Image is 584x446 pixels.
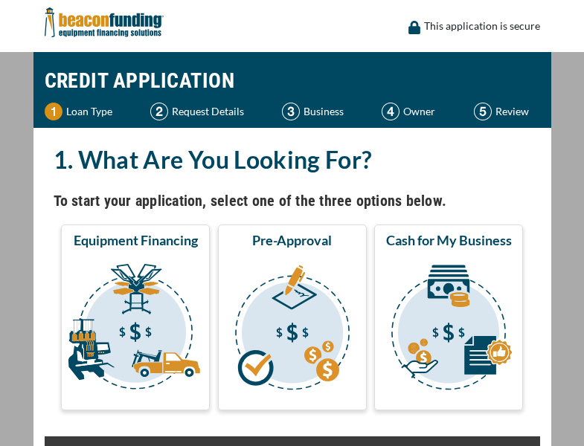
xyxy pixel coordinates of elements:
h2: 1. What Are You Looking For? [54,143,531,177]
p: Owner [403,103,435,120]
img: Step 2 [150,103,168,120]
span: Equipment Financing [74,231,198,249]
button: Pre-Approval [218,224,367,410]
img: Cash for My Business [377,255,520,404]
p: Loan Type [66,103,112,120]
p: Review [495,103,529,120]
img: Step 1 [45,103,62,120]
img: Step 4 [382,103,400,120]
img: Pre-Approval [221,255,364,404]
button: Cash for My Business [374,224,523,410]
p: Business [304,103,344,120]
p: This application is secure [424,17,540,35]
img: Step 3 [282,103,300,120]
img: Step 5 [474,103,492,120]
img: lock icon to convery security [408,21,420,34]
button: Equipment Financing [61,224,210,410]
h1: CREDIT APPLICATION [45,59,540,103]
h4: To start your application, select one of the three options below. [54,188,531,213]
span: Cash for My Business [386,231,512,249]
span: Pre-Approval [252,231,332,249]
img: Equipment Financing [64,255,207,404]
p: Request Details [172,103,244,120]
